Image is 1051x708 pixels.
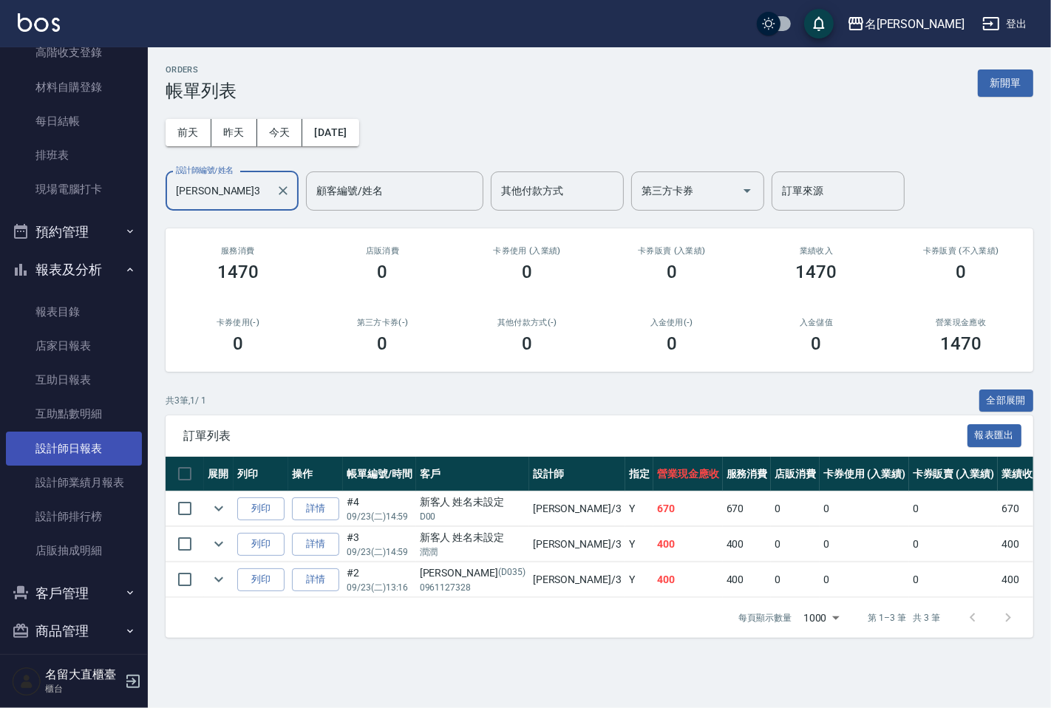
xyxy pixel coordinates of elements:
h3: 1470 [940,333,982,354]
th: 設計師 [529,457,625,491]
a: 詳情 [292,497,339,520]
div: [PERSON_NAME] [420,565,525,581]
button: 昨天 [211,119,257,146]
td: #2 [343,562,416,597]
button: 客戶管理 [6,574,142,613]
h3: 0 [956,262,966,282]
td: 670 [653,491,723,526]
th: 店販消費 [771,457,820,491]
button: [DATE] [302,119,358,146]
div: 新客人 姓名未設定 [420,494,525,510]
button: 前天 [166,119,211,146]
td: Y [625,491,653,526]
button: 商品管理 [6,612,142,650]
td: 400 [998,527,1047,562]
h2: 卡券販賣 (入業績) [617,246,727,256]
a: 報表匯出 [967,428,1022,442]
p: 第 1–3 筆 共 3 筆 [868,611,940,624]
td: 400 [723,562,772,597]
h3: 0 [233,333,243,354]
button: 報表匯出 [967,424,1022,447]
p: 09/23 (二) 14:59 [347,510,412,523]
th: 業績收入 [998,457,1047,491]
h3: 帳單列表 [166,81,237,101]
label: 設計師編號/姓名 [176,165,234,176]
a: 詳情 [292,568,339,591]
p: 0961127328 [420,581,525,594]
a: 報表目錄 [6,295,142,329]
th: 操作 [288,457,343,491]
button: 全部展開 [979,389,1034,412]
td: Y [625,527,653,562]
td: 400 [723,527,772,562]
p: (D035) [498,565,525,581]
p: 櫃台 [45,682,120,695]
h2: 卡券使用(-) [183,318,293,327]
th: 指定 [625,457,653,491]
td: [PERSON_NAME] /3 [529,491,625,526]
td: 400 [653,527,723,562]
div: 新客人 姓名未設定 [420,530,525,545]
p: D00 [420,510,525,523]
a: 設計師排行榜 [6,500,142,534]
th: 客戶 [416,457,529,491]
p: 09/23 (二) 13:16 [347,581,412,594]
h2: 卡券販賣 (不入業績) [906,246,1016,256]
th: 展開 [204,457,234,491]
button: expand row [208,533,230,555]
img: Logo [18,13,60,32]
button: save [804,9,834,38]
a: 新開單 [978,75,1033,89]
button: 列印 [237,568,285,591]
th: 服務消費 [723,457,772,491]
th: 卡券販賣 (入業績) [909,457,999,491]
h2: 入金儲值 [762,318,871,327]
span: 訂單列表 [183,429,967,443]
button: 新開單 [978,69,1033,97]
a: 排班表 [6,138,142,172]
a: 高階收支登錄 [6,35,142,69]
td: [PERSON_NAME] /3 [529,562,625,597]
td: 0 [820,562,909,597]
h3: 0 [378,262,388,282]
h3: 0 [522,333,532,354]
td: 0 [820,527,909,562]
h2: ORDERS [166,65,237,75]
td: [PERSON_NAME] /3 [529,527,625,562]
td: #4 [343,491,416,526]
th: 營業現金應收 [653,457,723,491]
th: 列印 [234,457,288,491]
a: 互助點數明細 [6,397,142,431]
h2: 其他付款方式(-) [472,318,582,327]
h2: 第三方卡券(-) [328,318,438,327]
button: expand row [208,497,230,520]
td: 0 [771,527,820,562]
h3: 1470 [796,262,837,282]
a: 店家日報表 [6,329,142,363]
td: Y [625,562,653,597]
h3: 0 [667,333,677,354]
button: 名[PERSON_NAME] [841,9,970,39]
button: 預約管理 [6,213,142,251]
td: 0 [771,562,820,597]
button: Clear [273,180,293,201]
h3: 0 [378,333,388,354]
td: 670 [998,491,1047,526]
a: 每日結帳 [6,104,142,138]
p: 共 3 筆, 1 / 1 [166,394,206,407]
button: Open [735,179,759,202]
p: 每頁顯示數量 [738,611,792,624]
h3: 0 [522,262,532,282]
h3: 0 [667,262,677,282]
a: 材料自購登錄 [6,70,142,104]
button: 報表及分析 [6,251,142,289]
h5: 名留大直櫃臺 [45,667,120,682]
button: 列印 [237,497,285,520]
th: 卡券使用 (入業績) [820,457,909,491]
td: 0 [771,491,820,526]
button: 登出 [976,10,1033,38]
div: 名[PERSON_NAME] [865,15,965,33]
p: 潤潤 [420,545,525,559]
td: #3 [343,527,416,562]
a: 互助日報表 [6,363,142,397]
